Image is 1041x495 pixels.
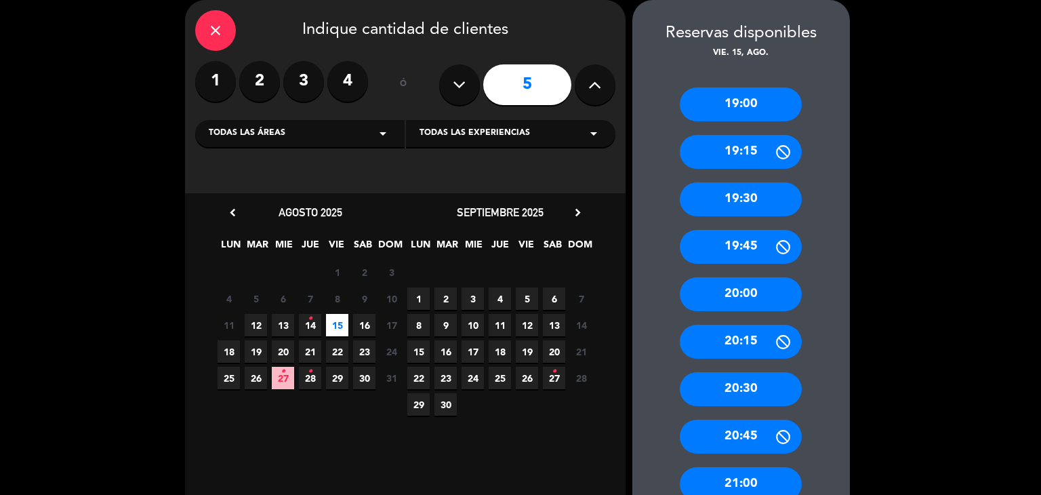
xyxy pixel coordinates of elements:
span: 3 [380,261,403,283]
span: MIE [272,237,295,259]
span: LUN [220,237,242,259]
span: 1 [407,288,430,310]
span: 12 [516,314,538,336]
span: 18 [218,340,240,363]
label: 2 [239,61,280,102]
span: agosto 2025 [279,205,342,219]
span: 6 [543,288,565,310]
i: • [281,361,285,382]
span: 22 [326,340,348,363]
div: 19:30 [680,182,802,216]
span: 29 [326,367,348,389]
span: JUE [489,237,511,259]
span: MAR [436,237,458,259]
div: 19:45 [680,230,802,264]
span: VIE [325,237,348,259]
span: Todas las áreas [209,127,285,140]
span: 5 [516,288,538,310]
span: 23 [434,367,457,389]
span: 7 [570,288,592,310]
span: 8 [326,288,348,310]
i: close [207,22,224,39]
span: 14 [299,314,321,336]
span: 30 [353,367,375,389]
span: DOM [378,237,401,259]
span: LUN [409,237,432,259]
span: 25 [218,367,240,389]
div: 20:30 [680,372,802,406]
div: vie. 15, ago. [632,47,850,60]
label: 1 [195,61,236,102]
span: 8 [407,314,430,336]
label: 4 [327,61,368,102]
span: 26 [245,367,267,389]
span: 10 [380,288,403,310]
span: MIE [462,237,485,259]
span: SAB [542,237,564,259]
div: 19:15 [680,135,802,169]
span: 11 [489,314,511,336]
span: 21 [299,340,321,363]
div: Indique cantidad de clientes [195,10,615,51]
span: MAR [246,237,268,259]
span: 13 [272,314,294,336]
div: 20:45 [680,420,802,454]
div: 20:15 [680,325,802,359]
span: VIE [515,237,537,259]
span: 1 [326,261,348,283]
div: 20:00 [680,277,802,311]
span: 13 [543,314,565,336]
span: 23 [353,340,375,363]
span: Todas las experiencias [420,127,530,140]
div: Reservas disponibles [632,20,850,47]
span: 24 [380,340,403,363]
span: 6 [272,288,294,310]
span: 5 [245,288,267,310]
span: 9 [434,314,457,336]
span: 27 [543,367,565,389]
i: • [308,308,312,330]
i: • [308,361,312,382]
i: • [552,361,556,382]
div: ó [382,61,426,108]
span: 28 [570,367,592,389]
span: 11 [218,314,240,336]
span: 3 [462,288,484,310]
span: 2 [353,261,375,283]
span: septiembre 2025 [457,205,544,219]
span: 9 [353,288,375,310]
span: 26 [516,367,538,389]
span: DOM [568,237,590,259]
span: 22 [407,367,430,389]
span: 28 [299,367,321,389]
span: 21 [570,340,592,363]
span: SAB [352,237,374,259]
span: 31 [380,367,403,389]
span: 19 [245,340,267,363]
span: 10 [462,314,484,336]
span: 12 [245,314,267,336]
span: 16 [353,314,375,336]
span: 16 [434,340,457,363]
span: 20 [272,340,294,363]
span: 15 [407,340,430,363]
span: 15 [326,314,348,336]
i: chevron_left [226,205,240,220]
span: 2 [434,288,457,310]
span: 19 [516,340,538,363]
span: 27 [272,367,294,389]
span: 14 [570,314,592,336]
span: 25 [489,367,511,389]
span: 4 [489,288,511,310]
span: 4 [218,288,240,310]
span: 17 [380,314,403,336]
i: chevron_right [571,205,585,220]
span: JUE [299,237,321,259]
span: 18 [489,340,511,363]
label: 3 [283,61,324,102]
span: 29 [407,393,430,416]
span: 30 [434,393,457,416]
i: arrow_drop_down [375,125,391,142]
div: 19:00 [680,87,802,121]
span: 24 [462,367,484,389]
